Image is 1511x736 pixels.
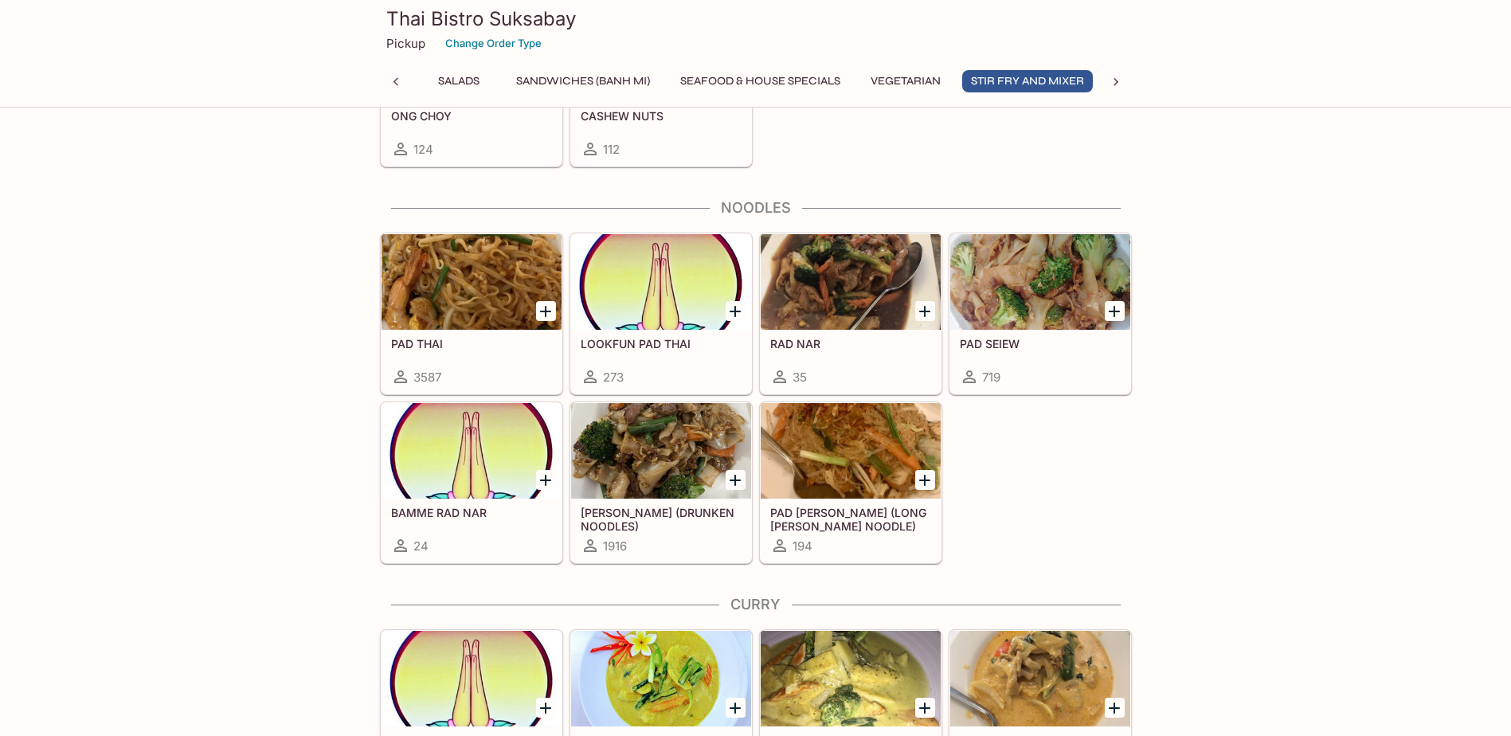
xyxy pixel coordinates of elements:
[962,70,1093,92] button: Stir Fry and Mixer
[382,403,562,499] div: BAMME RAD NAR
[571,234,751,330] div: LOOKFUN PAD THAI
[949,233,1131,394] a: PAD SEIEW719
[770,506,931,532] h5: PAD [PERSON_NAME] (LONG [PERSON_NAME] NOODLE)
[726,301,746,321] button: Add LOOKFUN PAD THAI
[761,234,941,330] div: RAD NAR
[761,631,941,726] div: GREEN
[1105,698,1125,718] button: Add PINEAPPLE
[982,370,1000,385] span: 719
[386,36,425,51] p: Pickup
[382,234,562,330] div: PAD THAI
[571,403,751,499] div: KEE MAO (DRUNKEN NOODLES)
[581,109,742,123] h5: CASHEW NUTS
[950,631,1130,726] div: PINEAPPLE
[536,698,556,718] button: Add MASSAMAN
[413,142,433,157] span: 124
[570,402,752,563] a: [PERSON_NAME] (DRUNKEN NOODLES)1916
[391,109,552,123] h5: ONG CHOY
[960,337,1121,350] h5: PAD SEIEW
[413,370,441,385] span: 3587
[381,233,562,394] a: PAD THAI3587
[438,31,549,56] button: Change Order Type
[581,337,742,350] h5: LOOKFUN PAD THAI
[726,698,746,718] button: Add YELLOW
[423,70,495,92] button: Salads
[950,234,1130,330] div: PAD SEIEW
[391,506,552,519] h5: BAMME RAD NAR
[915,698,935,718] button: Add GREEN
[386,6,1125,31] h3: Thai Bistro Suksabay
[581,506,742,532] h5: [PERSON_NAME] (DRUNKEN NOODLES)
[862,70,949,92] button: Vegetarian
[603,142,620,157] span: 112
[770,337,931,350] h5: RAD NAR
[570,233,752,394] a: LOOKFUN PAD THAI273
[793,538,812,554] span: 194
[536,301,556,321] button: Add PAD THAI
[726,470,746,490] button: Add KEE MAO (DRUNKEN NOODLES)
[413,538,429,554] span: 24
[380,596,1132,613] h4: Curry
[915,301,935,321] button: Add RAD NAR
[391,337,552,350] h5: PAD THAI
[760,233,941,394] a: RAD NAR35
[915,470,935,490] button: Add PAD WOON SEN (LONG RICE NOODLE)
[671,70,849,92] button: Seafood & House Specials
[603,538,627,554] span: 1916
[793,370,807,385] span: 35
[536,470,556,490] button: Add BAMME RAD NAR
[603,370,624,385] span: 273
[761,403,941,499] div: PAD WOON SEN (LONG RICE NOODLE)
[382,631,562,726] div: MASSAMAN
[760,402,941,563] a: PAD [PERSON_NAME] (LONG [PERSON_NAME] NOODLE)194
[507,70,659,92] button: Sandwiches (Banh Mi)
[380,199,1132,217] h4: Noodles
[571,631,751,726] div: YELLOW
[381,402,562,563] a: BAMME RAD NAR24
[1105,301,1125,321] button: Add PAD SEIEW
